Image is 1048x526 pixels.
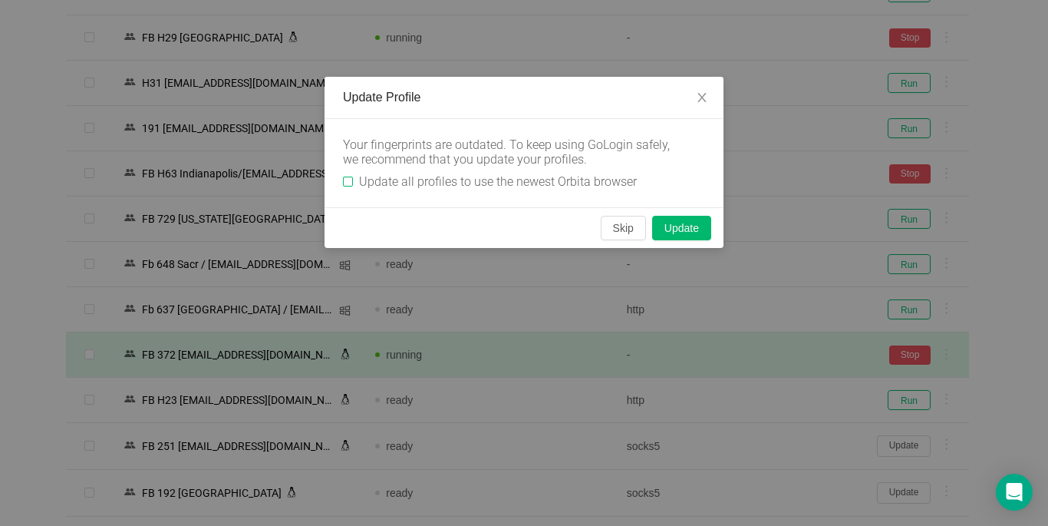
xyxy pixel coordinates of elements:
div: Your fingerprints are outdated. To keep using GoLogin safely, we recommend that you update your p... [343,137,681,167]
button: Update [652,216,711,240]
i: icon: close [696,91,708,104]
div: Update Profile [343,89,705,106]
button: Skip [601,216,646,240]
div: Open Intercom Messenger [996,474,1033,511]
button: Close [681,77,723,120]
span: Update all profiles to use the newest Orbita browser [353,174,643,189]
